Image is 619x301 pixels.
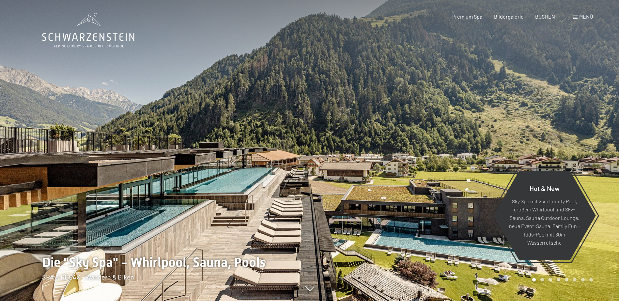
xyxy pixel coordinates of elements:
a: Hot & New Sky Spa mit 23m Infinity Pool, großem Whirlpool und Sky-Sauna, Sauna Outdoor Lounge, ne... [493,171,596,260]
div: Carousel Page 3 [549,278,552,281]
span: Menü [579,13,593,20]
div: Carousel Page 7 [581,278,585,281]
a: Premium Spa [452,13,482,20]
div: Carousel Page 5 [565,278,568,281]
div: Carousel Page 2 [540,278,544,281]
span: Hot & New [530,184,560,192]
a: Bildergalerie [494,13,524,20]
p: Sky Spa mit 23m Infinity Pool, großem Whirlpool und Sky-Sauna, Sauna Outdoor Lounge, neue Event-S... [509,197,580,247]
a: BUCHEN [535,13,555,20]
div: Carousel Page 8 [589,278,593,281]
div: Carousel Page 1 (Current Slide) [532,278,536,281]
div: Carousel Pagination [530,278,593,281]
div: Carousel Page 6 [573,278,577,281]
div: Carousel Page 4 [557,278,560,281]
